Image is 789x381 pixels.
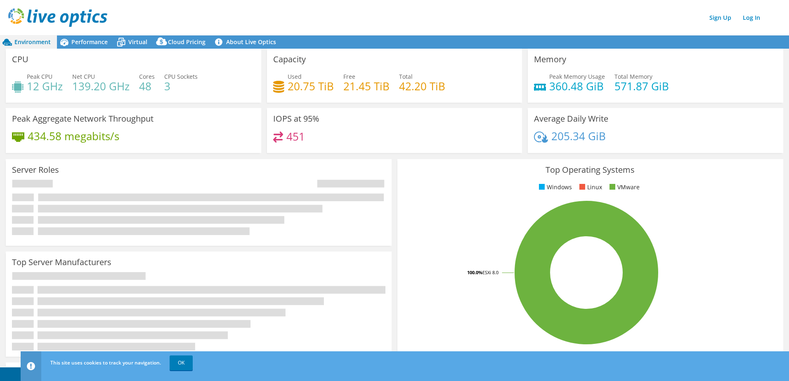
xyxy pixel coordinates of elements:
[614,73,652,80] span: Total Memory
[705,12,735,24] a: Sign Up
[164,82,198,91] h4: 3
[739,12,764,24] a: Log In
[399,82,445,91] h4: 42.20 TiB
[273,55,306,64] h3: Capacity
[71,38,108,46] span: Performance
[14,38,51,46] span: Environment
[12,258,111,267] h3: Top Server Manufacturers
[8,8,107,27] img: live_optics_svg.svg
[50,359,161,366] span: This site uses cookies to track your navigation.
[534,55,566,64] h3: Memory
[72,82,130,91] h4: 139.20 GHz
[164,73,198,80] span: CPU Sockets
[128,38,147,46] span: Virtual
[343,73,355,80] span: Free
[537,183,572,192] li: Windows
[467,269,482,275] tspan: 100.0%
[577,183,602,192] li: Linux
[534,114,608,123] h3: Average Daily Write
[404,165,777,174] h3: Top Operating Systems
[482,269,498,275] tspan: ESXi 8.0
[286,132,305,141] h4: 451
[12,114,154,123] h3: Peak Aggregate Network Throughput
[28,132,119,141] h4: 434.58 megabits/s
[170,355,193,370] a: OK
[12,165,59,174] h3: Server Roles
[399,73,413,80] span: Total
[139,82,155,91] h4: 48
[168,38,206,46] span: Cloud Pricing
[549,73,605,80] span: Peak Memory Usage
[549,82,605,91] h4: 360.48 GiB
[288,73,302,80] span: Used
[607,183,640,192] li: VMware
[27,73,52,80] span: Peak CPU
[273,114,319,123] h3: IOPS at 95%
[343,82,390,91] h4: 21.45 TiB
[139,73,155,80] span: Cores
[12,55,28,64] h3: CPU
[614,82,669,91] h4: 571.87 GiB
[288,82,334,91] h4: 20.75 TiB
[72,73,95,80] span: Net CPU
[212,35,282,49] a: About Live Optics
[27,82,63,91] h4: 12 GHz
[551,132,606,141] h4: 205.34 GiB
